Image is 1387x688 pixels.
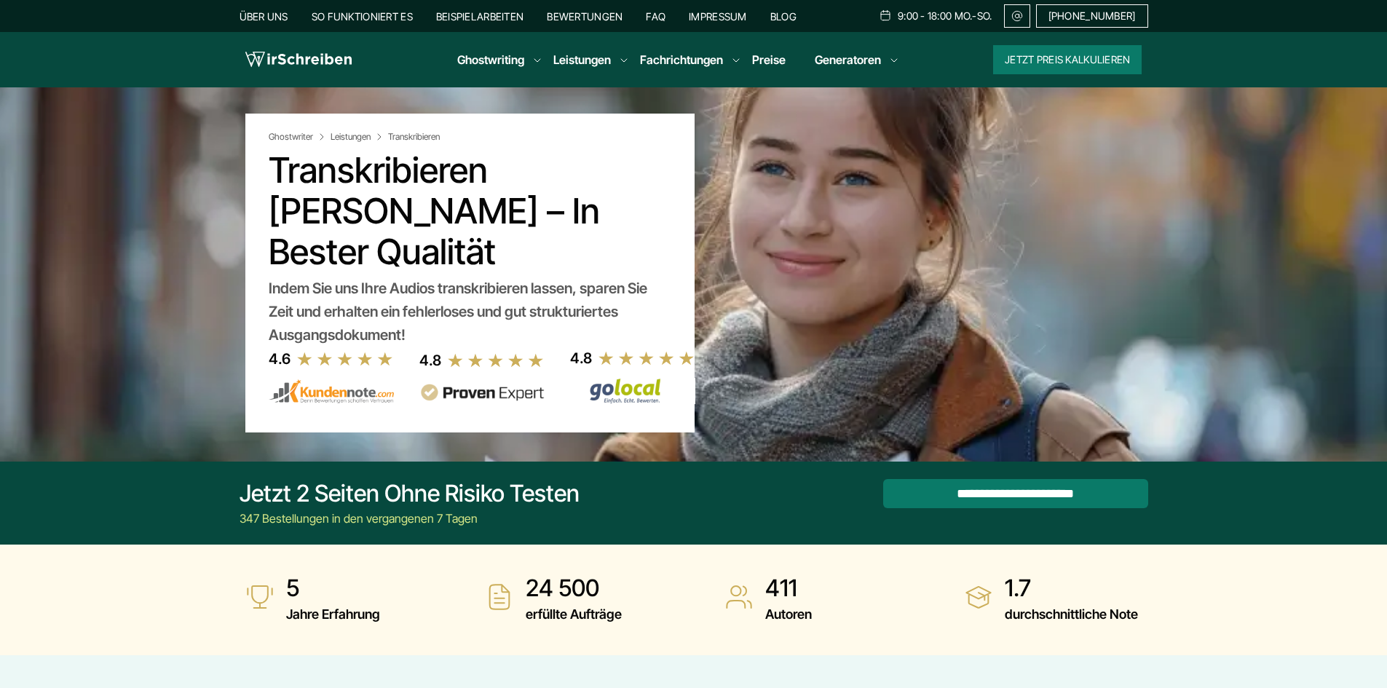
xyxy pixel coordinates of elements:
img: durchschnittliche Note [964,582,993,612]
img: Wirschreiben Bewertungen [570,378,695,404]
a: Impressum [689,10,747,23]
img: provenexpert reviews [419,384,545,402]
a: Über uns [240,10,288,23]
a: Fachrichtungen [640,51,723,68]
img: Schedule [879,9,892,21]
a: FAQ [646,10,665,23]
strong: 24 500 [526,574,622,603]
span: [PHONE_NUMBER] [1048,10,1136,22]
a: Beispielarbeiten [436,10,523,23]
img: Email [1011,10,1024,22]
div: 4.6 [269,347,291,371]
a: Leistungen [553,51,611,68]
span: Autoren [765,603,812,626]
img: stars [447,352,545,368]
a: Ghostwriter [269,131,328,143]
span: 9:00 - 18:00 Mo.-So. [898,10,992,22]
div: Jetzt 2 Seiten ohne Risiko testen [240,479,580,508]
button: Jetzt Preis kalkulieren [993,45,1142,74]
a: Generatoren [815,51,881,68]
span: durchschnittliche Note [1005,603,1138,626]
img: stars [296,351,394,367]
div: 347 Bestellungen in den vergangenen 7 Tagen [240,510,580,527]
img: erfüllte Aufträge [485,582,514,612]
div: 4.8 [419,349,441,372]
div: Indem Sie uns Ihre Audios transkribieren lassen, sparen Sie Zeit und erhalten ein fehlerloses und... [269,277,671,347]
img: Jahre Erfahrung [245,582,274,612]
a: Preise [752,52,786,67]
span: erfüllte Aufträge [526,603,622,626]
strong: 5 [286,574,380,603]
span: Jahre Erfahrung [286,603,380,626]
div: 4.8 [570,347,592,370]
a: So funktioniert es [312,10,413,23]
img: logo wirschreiben [245,49,352,71]
a: Leistungen [331,131,385,143]
strong: 411 [765,574,812,603]
a: Bewertungen [547,10,623,23]
a: Ghostwriting [457,51,524,68]
img: kundennote [269,379,394,404]
strong: 1.7 [1005,574,1138,603]
h1: Transkribieren [PERSON_NAME] – In bester Qualität [269,150,671,272]
img: stars [598,350,695,366]
a: Blog [770,10,797,23]
img: Autoren [724,582,754,612]
span: Transkribieren [388,131,440,143]
a: [PHONE_NUMBER] [1036,4,1148,28]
